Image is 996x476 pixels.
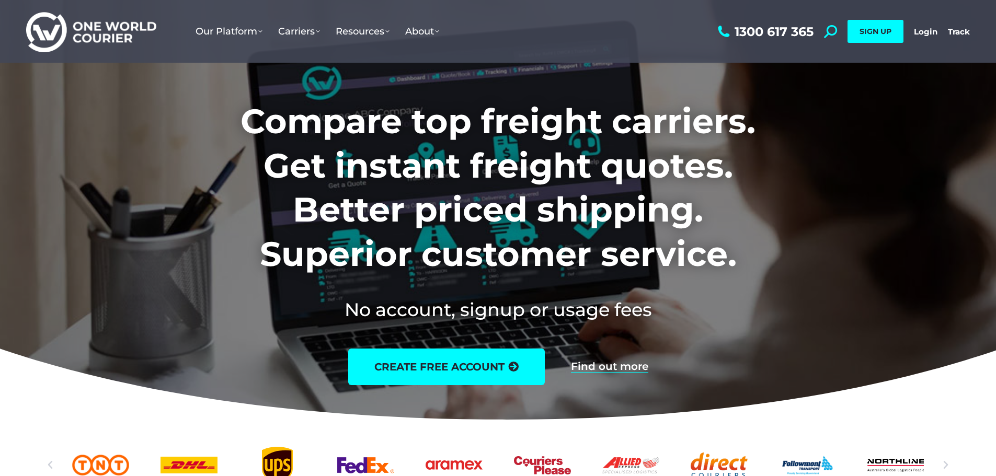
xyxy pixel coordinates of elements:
a: Resources [328,15,397,48]
span: Resources [336,26,390,37]
span: SIGN UP [860,27,891,36]
span: Carriers [278,26,320,37]
img: One World Courier [26,10,156,53]
h1: Compare top freight carriers. Get instant freight quotes. Better priced shipping. Superior custom... [171,99,825,276]
a: Our Platform [188,15,270,48]
a: 1300 617 365 [715,25,814,38]
a: Track [948,27,970,37]
a: Find out more [571,361,648,373]
span: About [405,26,439,37]
h2: No account, signup or usage fees [171,297,825,322]
span: Our Platform [196,26,262,37]
a: Login [914,27,937,37]
a: create free account [348,349,545,385]
a: Carriers [270,15,328,48]
a: SIGN UP [848,20,903,43]
a: About [397,15,447,48]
